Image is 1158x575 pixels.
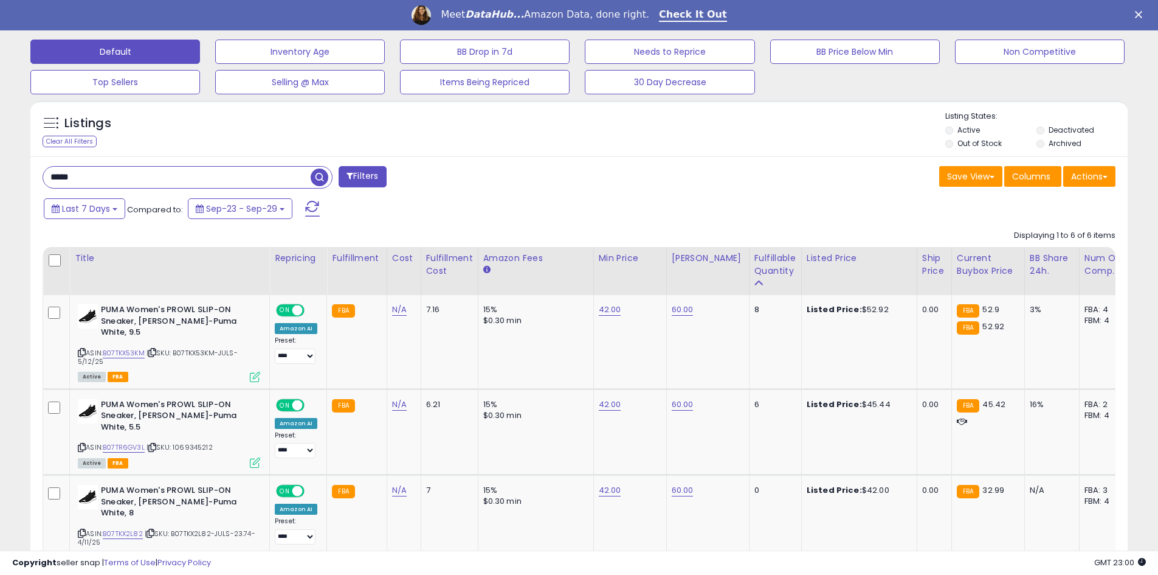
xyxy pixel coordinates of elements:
[392,252,416,265] div: Cost
[599,399,621,411] a: 42.00
[275,504,317,515] div: Amazon AI
[206,203,277,215] span: Sep-23 - Sep-29
[412,5,431,25] img: Profile image for Georgie
[78,485,260,562] div: ASIN:
[585,70,754,94] button: 30 Day Decrease
[277,305,292,316] span: ON
[103,348,145,358] a: B07TKX53KM
[188,198,292,219] button: Sep-23 - Sep-29
[146,442,213,452] span: | SKU: 1069345212
[659,9,727,22] a: Check It Out
[483,410,584,421] div: $0.30 min
[392,399,407,411] a: N/A
[332,304,354,318] small: FBA
[78,458,106,469] span: All listings currently available for purchase on Amazon
[957,321,979,335] small: FBA
[78,372,106,382] span: All listings currently available for purchase on Amazon
[483,496,584,507] div: $0.30 min
[922,485,942,496] div: 0.00
[441,9,649,21] div: Meet Amazon Data, done right.
[483,485,584,496] div: 15%
[78,304,98,329] img: 31MzkGR1o7L._SL40_.jpg
[43,136,97,147] div: Clear All Filters
[922,399,942,410] div: 0.00
[672,399,694,411] a: 60.00
[275,323,317,334] div: Amazon AI
[275,431,317,459] div: Preset:
[672,484,694,497] a: 60.00
[807,252,912,265] div: Listed Price
[957,138,1002,148] label: Out of Stock
[332,485,354,498] small: FBA
[108,372,128,382] span: FBA
[1030,485,1070,496] div: N/A
[303,305,322,316] span: OFF
[807,485,908,496] div: $42.00
[955,40,1125,64] button: Non Competitive
[1014,230,1115,242] div: Displaying 1 to 6 of 6 items
[1084,485,1125,496] div: FBA: 3
[1004,166,1061,187] button: Columns
[78,304,260,381] div: ASIN:
[392,304,407,316] a: N/A
[957,485,979,498] small: FBA
[599,484,621,497] a: 42.00
[807,484,862,496] b: Listed Price:
[754,485,792,496] div: 0
[104,557,156,568] a: Terms of Use
[982,484,1004,496] span: 32.99
[945,111,1128,122] p: Listing States:
[78,399,260,467] div: ASIN:
[1030,399,1070,410] div: 16%
[807,304,862,315] b: Listed Price:
[277,400,292,410] span: ON
[1135,11,1147,18] div: Close
[982,321,1004,332] span: 52.92
[807,399,908,410] div: $45.44
[426,252,473,277] div: Fulfillment Cost
[672,252,744,265] div: [PERSON_NAME]
[275,252,322,265] div: Repricing
[957,304,979,318] small: FBA
[770,40,940,64] button: BB Price Below Min
[392,484,407,497] a: N/A
[44,198,125,219] button: Last 7 Days
[483,265,491,276] small: Amazon Fees.
[465,9,524,20] i: DataHub...
[103,442,145,453] a: B07TR6GV3L
[922,304,942,315] div: 0.00
[599,252,661,265] div: Min Price
[400,40,570,64] button: BB Drop in 7d
[30,70,200,94] button: Top Sellers
[1084,252,1129,277] div: Num of Comp.
[62,203,110,215] span: Last 7 Days
[599,304,621,316] a: 42.00
[1049,125,1094,135] label: Deactivated
[1049,138,1081,148] label: Archived
[426,304,469,315] div: 7.16
[585,40,754,64] button: Needs to Reprice
[64,115,111,132] h5: Listings
[426,399,469,410] div: 6.21
[939,166,1002,187] button: Save View
[1084,399,1125,410] div: FBA: 2
[75,252,264,265] div: Title
[957,399,979,413] small: FBA
[103,529,143,539] a: B07TKX2L82
[754,399,792,410] div: 6
[12,557,211,569] div: seller snap | |
[1084,496,1125,507] div: FBM: 4
[1063,166,1115,187] button: Actions
[483,252,588,265] div: Amazon Fees
[922,252,946,277] div: Ship Price
[108,458,128,469] span: FBA
[754,304,792,315] div: 8
[1012,170,1050,183] span: Columns
[78,485,98,509] img: 31MzkGR1o7L._SL40_.jpg
[957,125,980,135] label: Active
[101,304,249,341] b: PUMA Women's PROWL SLIP-ON Sneaker, [PERSON_NAME]-Puma White, 9.5
[332,252,381,265] div: Fulfillment
[807,304,908,315] div: $52.92
[277,486,292,497] span: ON
[127,204,183,215] span: Compared to:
